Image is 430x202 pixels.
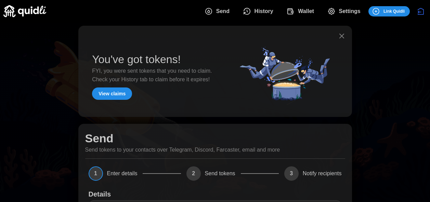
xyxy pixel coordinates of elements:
[284,166,342,181] button: 3Notify recipients
[284,166,299,181] span: 3
[303,171,342,176] span: Notify recipients
[216,4,230,18] span: Send
[186,166,235,181] button: 2Send tokens
[186,166,201,181] span: 2
[107,171,138,176] span: Enter details
[85,131,114,146] h1: Send
[99,88,126,99] span: View claims
[368,6,410,16] button: Link Quidli
[89,166,138,181] button: 1Enter details
[3,5,46,17] img: Quidli
[281,4,322,19] button: Wallet
[339,4,361,18] span: Settings
[322,4,368,19] button: Settings
[255,4,273,18] span: History
[92,67,223,84] p: FYI, you were sent tokens that you need to claim. Check your History tab to claim before it expires!
[92,87,132,100] button: View claims
[89,190,111,199] h1: Details
[205,171,235,176] span: Send tokens
[415,5,427,17] button: Disconnect
[235,41,338,111] img: Quidli_Collaboration.png
[85,146,280,154] p: Send tokens to your contacts over Telegram, Discord, Farcaster, email and more
[383,7,405,16] span: Link Quidli
[89,166,103,181] span: 1
[92,52,181,67] h1: You've got tokens!
[298,4,314,18] span: Wallet
[199,4,237,19] button: Send
[237,4,281,19] button: History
